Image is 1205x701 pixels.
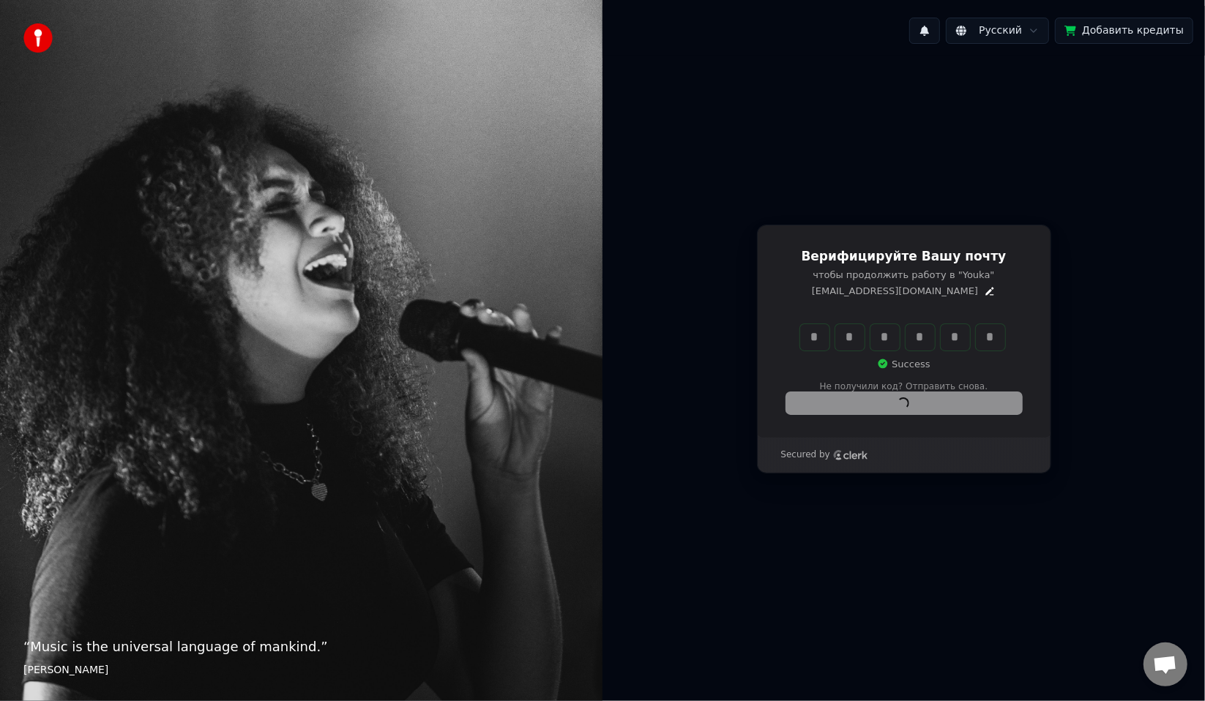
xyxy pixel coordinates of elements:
[833,450,868,460] a: Clerk logo
[1055,18,1193,44] button: Добавить кредиты
[23,23,53,53] img: youka
[23,637,579,657] p: “ Music is the universal language of mankind. ”
[786,269,1022,282] p: чтобы продолжить работу в "Youka"
[781,449,830,461] p: Secured by
[877,358,930,371] p: Success
[23,663,579,678] footer: [PERSON_NAME]
[786,248,1022,266] h1: Верифицируйте Вашу почту
[812,285,978,298] p: [EMAIL_ADDRESS][DOMAIN_NAME]
[797,321,1008,353] div: Verification code input
[1144,642,1187,686] a: Открытый чат
[984,285,996,297] button: Edit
